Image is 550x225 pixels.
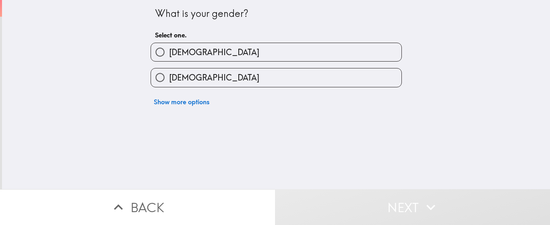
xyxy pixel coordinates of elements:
button: Next [275,189,550,225]
span: [DEMOGRAPHIC_DATA] [169,72,259,83]
button: Show more options [151,94,213,110]
div: What is your gender? [155,7,397,21]
button: [DEMOGRAPHIC_DATA] [151,43,401,61]
span: [DEMOGRAPHIC_DATA] [169,47,259,58]
h6: Select one. [155,31,397,39]
button: [DEMOGRAPHIC_DATA] [151,68,401,87]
